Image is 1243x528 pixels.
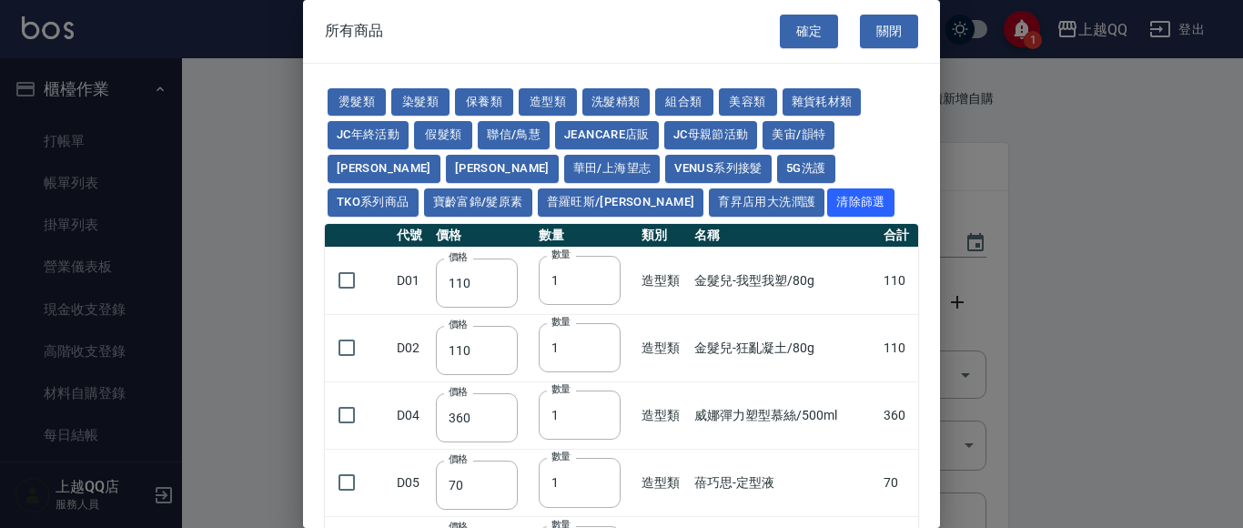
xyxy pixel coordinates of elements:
[879,314,918,381] td: 110
[328,188,419,217] button: TKO系列商品
[777,155,835,183] button: 5G洗護
[449,385,468,399] label: 價格
[690,314,879,381] td: 金髮兒-狂亂凝土/80g
[392,314,431,381] td: D02
[534,224,637,248] th: 數量
[392,247,431,314] td: D01
[551,315,571,329] label: 數量
[551,450,571,463] label: 數量
[325,22,383,40] span: 所有商品
[519,88,577,117] button: 造型類
[449,318,468,331] label: 價格
[551,382,571,396] label: 數量
[455,88,513,117] button: 保養類
[555,121,659,149] button: JeanCare店販
[780,15,838,48] button: 確定
[538,188,704,217] button: 普羅旺斯/[PERSON_NAME]
[690,224,879,248] th: 名稱
[879,224,918,248] th: 合計
[449,250,468,264] label: 價格
[655,88,713,117] button: 組合類
[328,88,386,117] button: 燙髮類
[879,247,918,314] td: 110
[582,88,650,117] button: 洗髮精類
[637,381,691,449] td: 造型類
[637,224,691,248] th: 類別
[392,449,431,516] td: D05
[431,224,534,248] th: 價格
[328,155,440,183] button: [PERSON_NAME]
[446,155,559,183] button: [PERSON_NAME]
[564,155,661,183] button: 華田/上海望志
[690,247,879,314] td: 金髮兒-我型我塑/80g
[328,121,409,149] button: JC年終活動
[763,121,834,149] button: 美宙/韻特
[637,314,691,381] td: 造型類
[392,224,431,248] th: 代號
[719,88,777,117] button: 美容類
[664,121,758,149] button: JC母親節活動
[414,121,472,149] button: 假髮類
[392,381,431,449] td: D04
[449,452,468,466] label: 價格
[637,449,691,516] td: 造型類
[637,247,691,314] td: 造型類
[879,449,918,516] td: 70
[690,381,879,449] td: 威娜彈力塑型慕絲/500ml
[551,248,571,261] label: 數量
[424,188,532,217] button: 寶齡富錦/髮原素
[709,188,824,217] button: 育昇店用大洗潤護
[690,449,879,516] td: 蓓巧思-定型液
[478,121,550,149] button: 聯信/鳥慧
[665,155,771,183] button: Venus系列接髮
[391,88,450,117] button: 染髮類
[879,381,918,449] td: 360
[860,15,918,48] button: 關閉
[827,188,894,217] button: 清除篩選
[783,88,862,117] button: 雜貨耗材類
